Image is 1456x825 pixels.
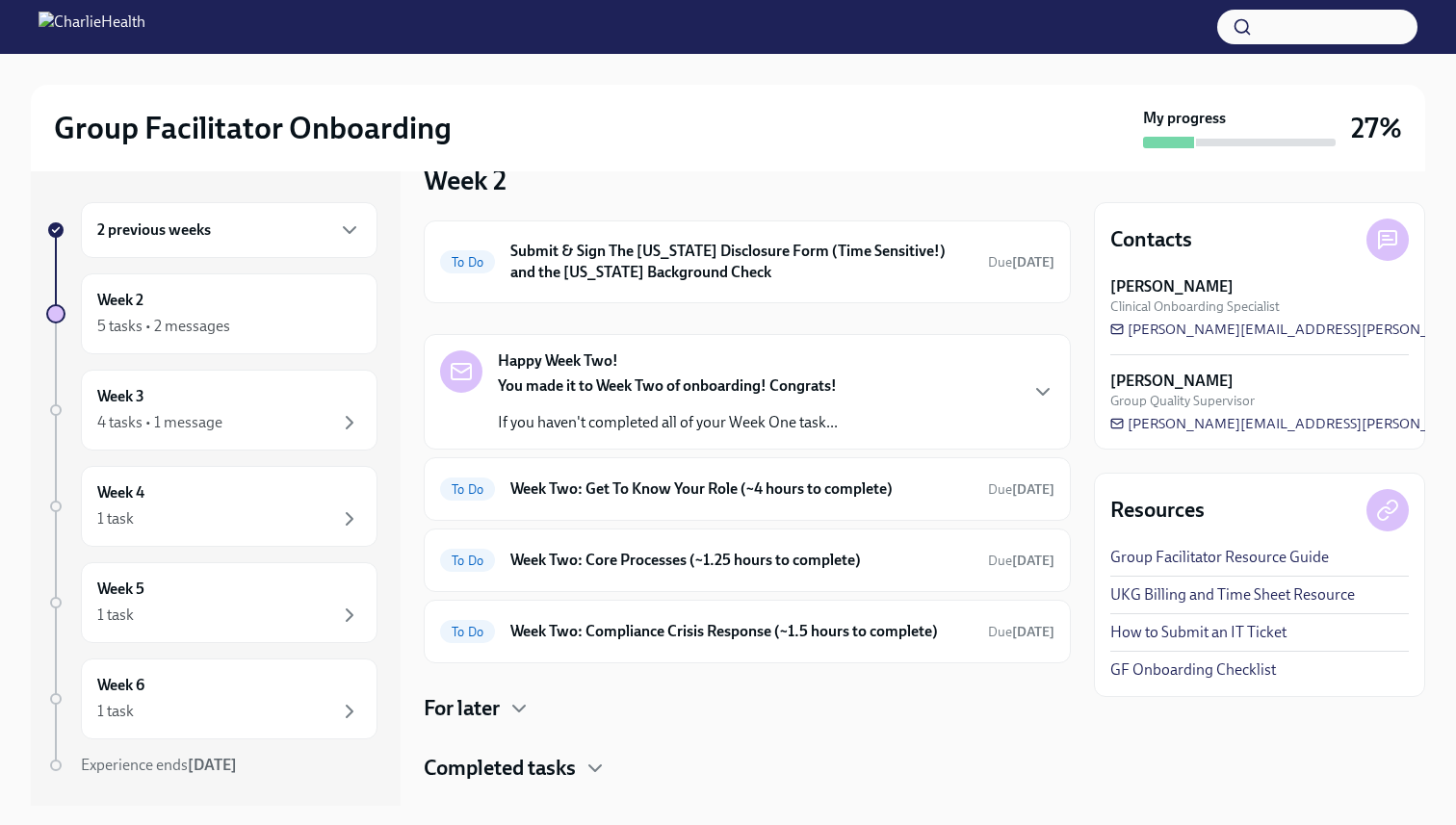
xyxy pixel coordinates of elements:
span: Due [988,481,1054,498]
div: 1 task [97,605,134,626]
h6: Week Two: Compliance Crisis Response (~1.5 hours to complete) [510,621,973,642]
h3: 27% [1351,111,1402,145]
img: CharlieHealth [39,12,145,42]
span: To Do [440,625,495,639]
p: If you haven't completed all of your Week One task... [498,412,838,433]
strong: [PERSON_NAME] [1110,276,1234,297]
span: To Do [440,482,495,497]
h3: Week 2 [424,163,507,197]
span: Group Quality Supervisor [1110,392,1255,410]
span: Due [988,254,1054,271]
div: For later [424,694,1071,723]
a: To DoWeek Two: Core Processes (~1.25 hours to complete)Due[DATE] [440,545,1054,576]
h6: Week 3 [97,386,144,407]
h6: Week Two: Get To Know Your Role (~4 hours to complete) [510,478,973,500]
span: October 13th, 2025 09:00 [988,552,1054,570]
h6: Submit & Sign The [US_STATE] Disclosure Form (Time Sensitive!) and the [US_STATE] Background Check [510,241,973,283]
span: Due [988,553,1054,569]
strong: [PERSON_NAME] [1110,371,1234,392]
h6: Week 4 [97,482,144,503]
strong: [DATE] [1012,481,1054,498]
span: Clinical Onboarding Specialist [1110,297,1280,316]
a: Week 34 tasks • 1 message [46,370,377,451]
span: October 8th, 2025 09:00 [988,253,1054,271]
h6: 2 previous weeks [97,219,211,241]
div: 2 previous weeks [81,202,377,258]
a: Week 51 task [46,562,377,643]
strong: [DATE] [1012,553,1054,569]
div: Completed tasks [424,754,1071,783]
h6: Week 5 [97,579,144,600]
div: 1 task [97,508,134,529]
span: Due [988,624,1054,640]
a: Week 25 tasks • 2 messages [46,273,377,354]
strong: You made it to Week Two of onboarding! Congrats! [498,376,837,395]
a: To DoWeek Two: Get To Know Your Role (~4 hours to complete)Due[DATE] [440,474,1054,504]
h4: Contacts [1110,225,1192,254]
span: To Do [440,554,495,568]
div: 4 tasks • 1 message [97,412,222,433]
a: Group Facilitator Resource Guide [1110,547,1329,568]
h4: Completed tasks [424,754,576,783]
a: Week 41 task [46,466,377,547]
h6: Week Two: Core Processes (~1.25 hours to complete) [510,550,973,571]
h4: Resources [1110,496,1205,525]
a: To DoWeek Two: Compliance Crisis Response (~1.5 hours to complete)Due[DATE] [440,616,1054,647]
span: To Do [440,255,495,270]
h4: For later [424,694,500,723]
a: GF Onboarding Checklist [1110,659,1276,681]
strong: Happy Week Two! [498,350,618,372]
a: Week 61 task [46,658,377,739]
h6: Week 6 [97,675,144,696]
a: How to Submit an IT Ticket [1110,622,1287,643]
strong: My progress [1143,108,1226,129]
div: 5 tasks • 2 messages [97,316,230,337]
a: To DoSubmit & Sign The [US_STATE] Disclosure Form (Time Sensitive!) and the [US_STATE] Background... [440,237,1054,287]
span: Experience ends [81,756,237,774]
strong: [DATE] [1012,254,1054,271]
h6: Week 2 [97,290,143,311]
h2: Group Facilitator Onboarding [54,109,452,147]
a: UKG Billing and Time Sheet Resource [1110,584,1355,606]
span: October 13th, 2025 09:00 [988,623,1054,641]
div: 1 task [97,701,134,722]
strong: [DATE] [1012,624,1054,640]
strong: [DATE] [188,756,237,774]
span: October 13th, 2025 09:00 [988,480,1054,499]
